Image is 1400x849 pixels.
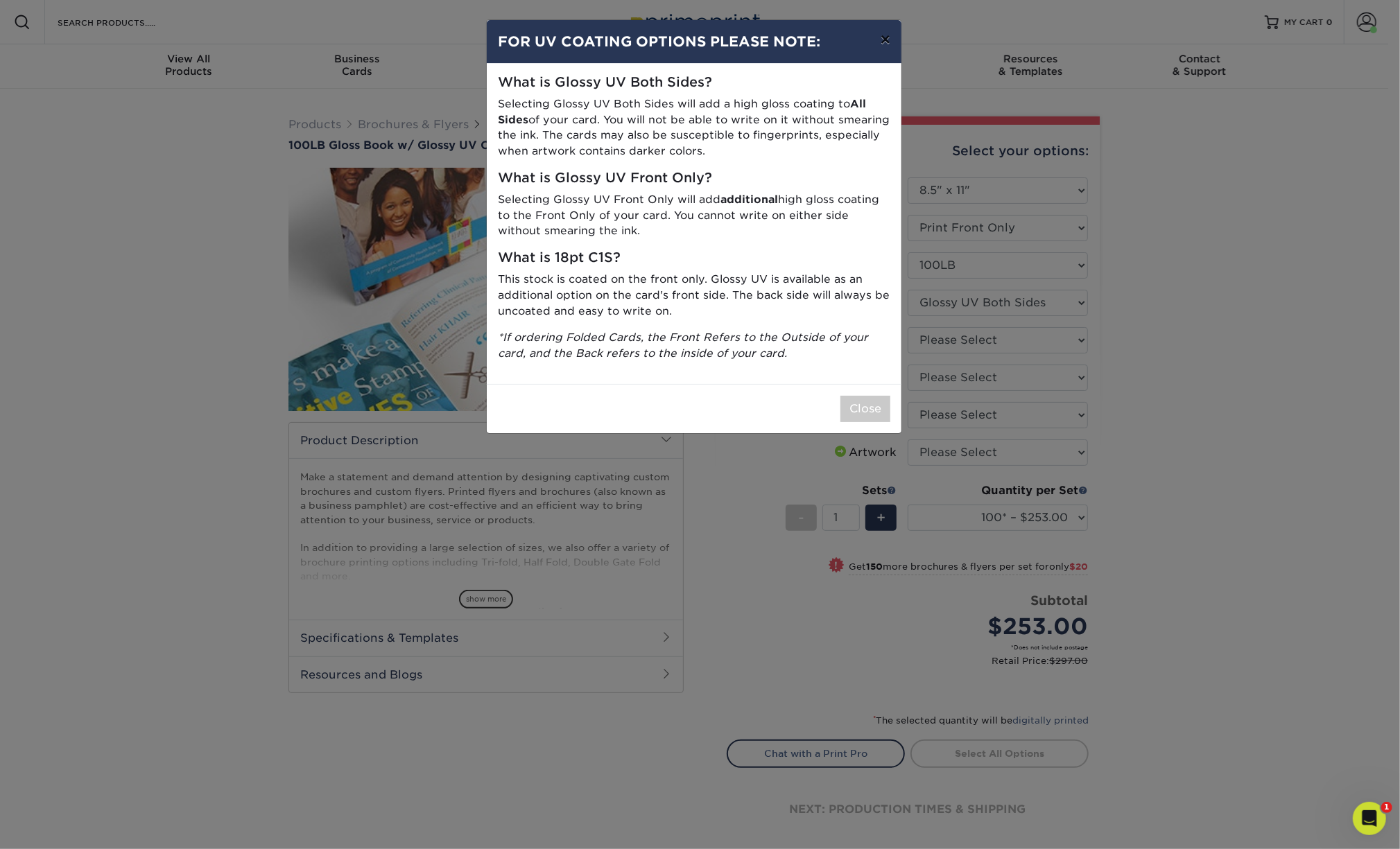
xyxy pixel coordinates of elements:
[498,96,890,159] p: Selecting Glossy UV Both Sides will add a high gloss coating to of your card. You will not be abl...
[870,20,901,59] button: ×
[1381,802,1392,813] span: 1
[498,331,868,360] i: *If ordering Folded Cards, the Front Refers to the Outside of your card, and the Back refers to t...
[498,192,890,239] p: Selecting Glossy UV Front Only will add high gloss coating to the Front Only of your card. You ca...
[498,250,890,266] h5: What is 18pt C1S?
[498,170,890,186] h5: What is Glossy UV Front Only?
[498,97,866,126] strong: All Sides
[1353,802,1386,835] iframe: Intercom live chat
[840,396,890,422] button: Close
[498,31,890,52] h4: FOR UV COATING OPTIONS PLEASE NOTE:
[720,193,778,206] strong: additional
[498,75,890,91] h5: What is Glossy UV Both Sides?
[498,272,890,319] p: This stock is coated on the front only. Glossy UV is available as an additional option on the car...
